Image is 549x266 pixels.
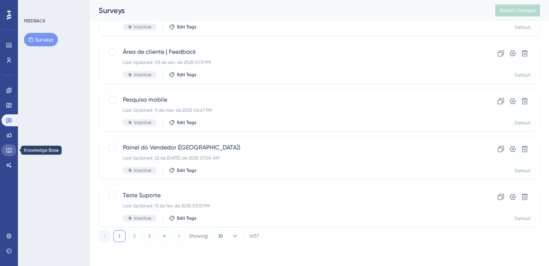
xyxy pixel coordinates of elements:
span: Teste Suporte [123,191,456,200]
button: Edit Tags [169,72,196,78]
button: 3 [143,230,155,242]
button: Edit Tags [169,167,196,173]
div: Last Updated: 11 de mar. de 2025 06:47 PM [123,107,456,113]
span: Inactive [134,24,151,30]
span: Edit Tags [177,167,196,173]
div: Default [515,24,531,30]
div: FEEDBACK [24,18,46,24]
div: Last Updated: 03 de abr. de 2025 01:11 PM [123,59,456,65]
button: Edit Tags [169,120,196,126]
span: Área de cliente | Feedback [123,47,456,56]
div: Default [515,168,531,174]
span: Inactive [134,167,151,173]
div: of 37 [249,233,259,239]
button: 4 [158,230,170,242]
button: 10 [214,230,244,242]
span: Edit Tags [177,72,196,78]
span: Pesquisa mobile [123,95,456,104]
button: 2 [128,230,140,242]
span: Inactive [134,120,151,126]
button: Edit Tags [169,215,196,221]
button: Edit Tags [169,24,196,30]
span: Publish Changes [500,7,536,13]
span: Inactive [134,72,151,78]
div: Last Updated: 13 de fev. de 2025 03:13 PM [123,203,456,209]
button: 1 [114,230,125,242]
div: Default [515,120,531,126]
button: Publish Changes [495,4,540,16]
span: Edit Tags [177,24,196,30]
span: Painel do Vendedor ([GEOGRAPHIC_DATA]) [123,143,456,152]
div: Default [515,216,531,222]
div: Surveys [99,5,477,16]
span: 10 [218,233,223,239]
span: Edit Tags [177,215,196,221]
span: Edit Tags [177,120,196,126]
button: Surveys [24,33,58,46]
div: Default [515,72,531,78]
div: Last Updated: 22 de [DATE]. de 2025 07:00 AM [123,155,456,161]
span: Inactive [134,215,151,221]
div: Showing [189,233,208,239]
